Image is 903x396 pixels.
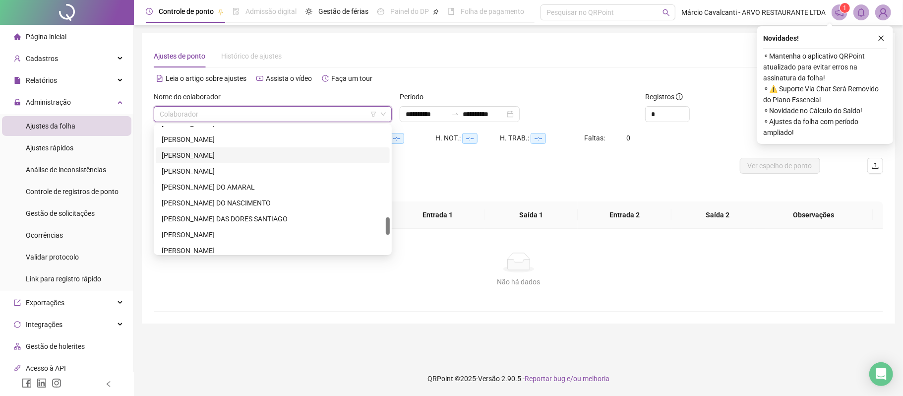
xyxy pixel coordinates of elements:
[500,132,584,144] div: H. TRAB.:
[156,243,390,259] div: SARA SILVA DOS SANTOS
[26,33,66,41] span: Página inicial
[154,52,205,60] span: Ajustes de ponto
[26,342,85,350] span: Gestão de holerites
[871,162,879,170] span: upload
[755,201,873,229] th: Observações
[26,364,66,372] span: Acesso à API
[156,163,390,179] div: PAOLA KARINA LIMA BEZERRA
[626,134,630,142] span: 0
[461,7,524,15] span: Folha de pagamento
[26,55,58,63] span: Cadastros
[245,7,297,15] span: Admissão digital
[26,209,95,217] span: Gestão de solicitações
[322,75,329,82] span: history
[156,227,390,243] div: SABRYNA JULYA QUEIROZ DA SILVA
[671,201,765,229] th: Saída 2
[305,8,312,15] span: sun
[26,231,63,239] span: Ocorrências
[162,213,384,224] div: [PERSON_NAME] DAS DORES SANTIAGO
[162,182,384,193] div: [PERSON_NAME] DO AMARAL
[370,111,376,117] span: filter
[857,8,866,17] span: bell
[331,74,372,82] span: Faça um tour
[52,378,61,388] span: instagram
[740,158,820,174] button: Ver espelho de ponto
[681,7,826,18] span: Márcio Cavalcanti - ARVO RESTAURANTE LTDA
[37,378,47,388] span: linkedin
[525,375,609,383] span: Reportar bug e/ou melhoria
[377,8,384,15] span: dashboard
[878,35,885,42] span: close
[318,7,368,15] span: Gestão de férias
[14,321,21,328] span: sync
[478,375,500,383] span: Versão
[26,98,71,106] span: Administração
[462,133,478,144] span: --:--
[218,9,224,15] span: pushpin
[14,343,21,350] span: apartment
[14,99,21,106] span: lock
[763,51,887,83] span: ⚬ Mantenha o aplicativo QRPoint atualizado para evitar erros na assinatura da folha!
[531,133,546,144] span: --:--
[162,166,384,177] div: [PERSON_NAME]
[763,83,887,105] span: ⚬ ⚠️ Suporte Via Chat Será Removido do Plano Essencial
[14,299,21,306] span: export
[14,33,21,40] span: home
[484,201,578,229] th: Saída 1
[162,150,384,161] div: [PERSON_NAME]
[26,299,64,307] span: Exportações
[451,110,459,118] span: to
[156,195,390,211] div: RAYANNE VITORIA DO NASCIMENTO
[26,144,73,152] span: Ajustes rápidos
[266,74,312,82] span: Assista o vídeo
[835,8,844,17] span: notification
[662,9,670,16] span: search
[159,7,214,15] span: Controle de ponto
[146,8,153,15] span: clock-circle
[14,365,21,372] span: api
[584,134,606,142] span: Faltas:
[391,201,484,229] th: Entrada 1
[390,7,429,15] span: Painel do DP
[162,134,384,145] div: [PERSON_NAME]
[166,74,246,82] span: Leia o artigo sobre ajustes
[156,132,390,147] div: MATHEUS PLINIO BATISTA
[156,75,163,82] span: file-text
[869,362,893,386] div: Open Intercom Messenger
[22,378,32,388] span: facebook
[256,75,263,82] span: youtube
[154,91,227,102] label: Nome do colaborador
[26,275,101,283] span: Link para registro rápido
[763,209,865,220] span: Observações
[448,8,455,15] span: book
[763,33,799,44] span: Novidades !
[156,179,390,195] div: RAFAELA CALIXTO DO AMARAL
[435,132,500,144] div: H. NOT.:
[645,91,683,102] span: Registros
[156,211,390,227] div: ROBERTA DAS DORES SANTIAGO
[26,166,106,174] span: Análise de inconsistências
[134,361,903,396] footer: QRPoint © 2025 - 2.90.5 -
[389,133,404,144] span: --:--
[162,245,384,256] div: [PERSON_NAME]
[676,93,683,100] span: info-circle
[156,147,390,163] div: MIRELA RODRIGUES DOS SANTOS
[876,5,891,20] img: 52917
[26,321,62,329] span: Integrações
[843,4,847,11] span: 1
[433,9,439,15] span: pushpin
[26,122,75,130] span: Ajustes da folha
[578,201,671,229] th: Entrada 2
[162,229,384,240] div: [PERSON_NAME]
[380,111,386,117] span: down
[763,105,887,116] span: ⚬ Novidade no Cálculo do Saldo!
[400,91,430,102] label: Período
[233,8,240,15] span: file-done
[840,3,850,13] sup: 1
[221,52,282,60] span: Histórico de ajustes
[763,116,887,138] span: ⚬ Ajustes da folha com período ampliado!
[105,381,112,388] span: left
[451,110,459,118] span: swap-right
[166,276,871,287] div: Não há dados
[26,188,119,196] span: Controle de registros de ponto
